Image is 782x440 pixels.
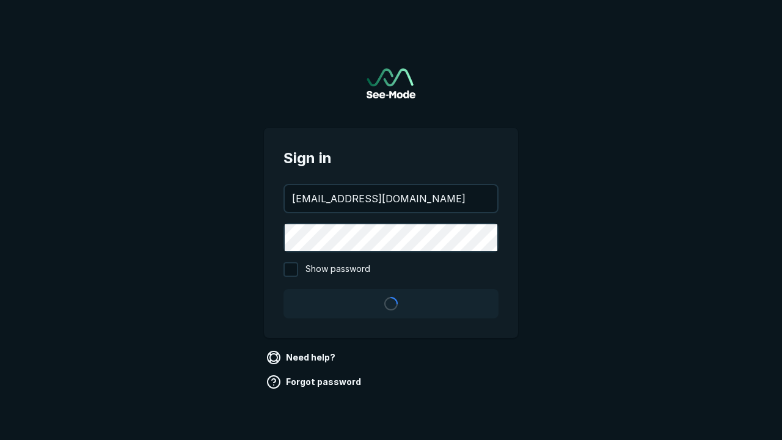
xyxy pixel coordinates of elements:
input: your@email.com [285,185,497,212]
span: Show password [305,262,370,277]
span: Sign in [283,147,499,169]
a: Forgot password [264,372,366,392]
img: See-Mode Logo [367,68,415,98]
a: Go to sign in [367,68,415,98]
a: Need help? [264,348,340,367]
